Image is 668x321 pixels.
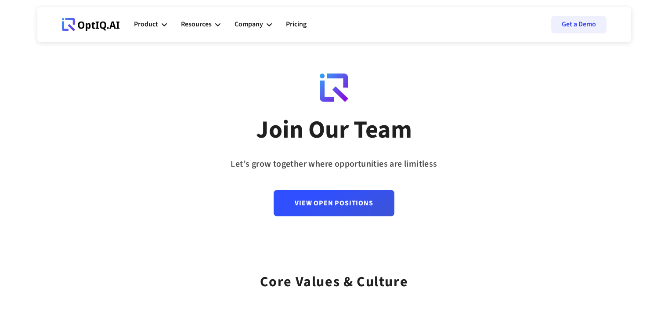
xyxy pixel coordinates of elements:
a: Get a Demo [551,16,607,33]
div: Company [235,11,272,38]
div: Join Our Team [256,115,412,146]
div: Resources [181,11,220,38]
div: Let’s grow together where opportunities are limitless [231,156,437,172]
div: Product [134,18,158,30]
div: Product [134,11,167,38]
div: Core values & Culture [260,262,408,293]
a: Webflow Homepage [62,11,120,38]
a: Pricing [286,11,307,38]
div: Resources [181,18,212,30]
div: Company [235,18,263,30]
a: View Open Positions [274,190,394,216]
